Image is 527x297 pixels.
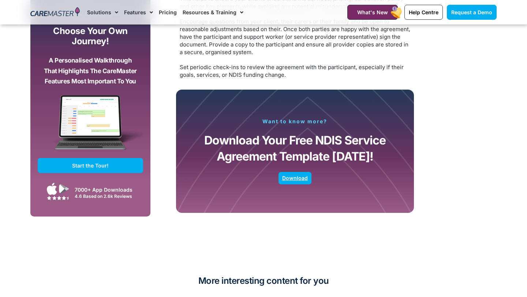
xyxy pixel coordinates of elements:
span: Request a Demo [451,9,492,15]
div: 7000+ App Downloads [75,186,139,193]
span: Encourage questions from your client, their carers or their family and be open to reasonable adju... [180,18,410,56]
img: CareMaster Logo [30,7,80,18]
h2: More interesting content for you [30,275,497,287]
p: Download Your Free NDIS Service Agreement Template [DATE]! [197,132,393,165]
span: What's New [357,9,388,15]
a: Help Centre [404,5,443,20]
span: Set periodic check-ins to review the agreement with the participant, especially if their goals, s... [180,64,404,78]
img: Apple App Store Icon [47,183,57,195]
span: Download [282,176,308,180]
p: Want to know more? [197,118,393,125]
a: What's New [347,5,398,20]
a: Download [279,172,311,184]
img: CareMaster Software Mockup on Screen [38,95,143,158]
img: Google Play Store App Review Stars [47,196,69,200]
img: Google Play App Icon [59,183,69,194]
p: A personalised walkthrough that highlights the CareMaster features most important to you [43,55,138,87]
div: 4.6 Based on 2.6k Reviews [75,193,139,199]
a: Request a Demo [447,5,497,20]
span: Start the Tour! [72,162,109,169]
a: Start the Tour! [38,158,143,173]
span: Help Centre [409,9,438,15]
p: Choose your own journey! [43,26,138,47]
